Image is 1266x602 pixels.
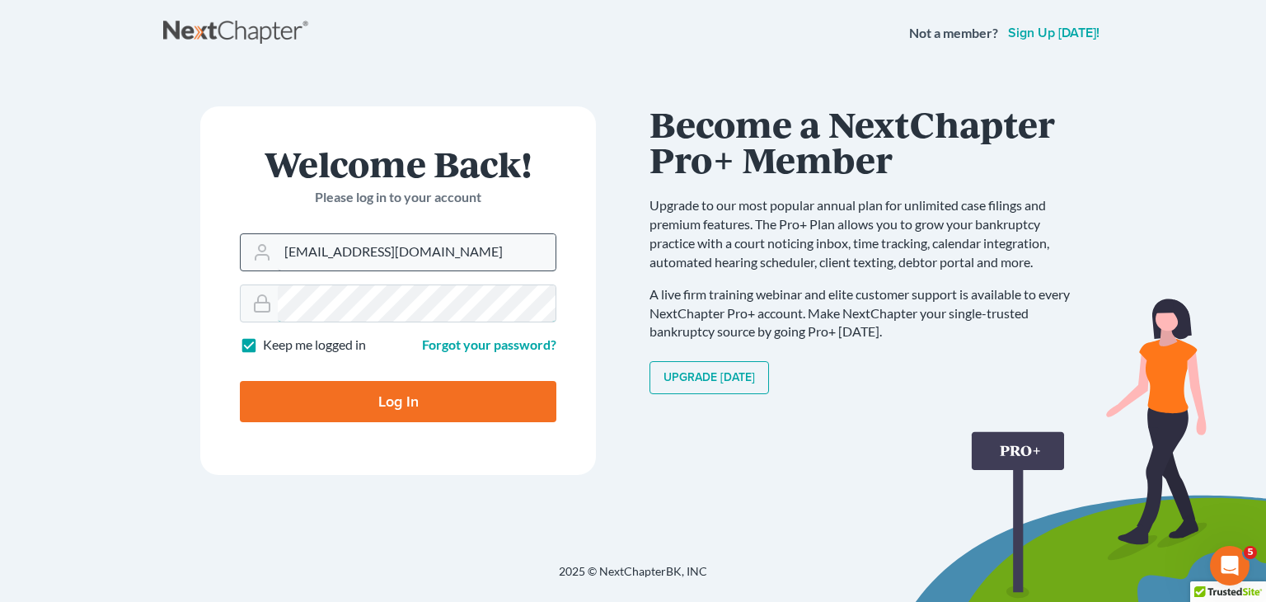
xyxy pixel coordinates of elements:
p: Please log in to your account [240,188,556,207]
label: Keep me logged in [263,336,366,355]
input: Log In [240,381,556,422]
p: Upgrade to our most popular annual plan for unlimited case filings and premium features. The Pro+... [649,196,1086,271]
a: Sign up [DATE]! [1005,26,1103,40]
a: Upgrade [DATE] [649,361,769,394]
strong: Not a member? [909,24,998,43]
p: A live firm training webinar and elite customer support is available to every NextChapter Pro+ ac... [649,285,1086,342]
div: 2025 © NextChapterBK, INC [163,563,1103,593]
h1: Welcome Back! [240,146,556,181]
a: Forgot your password? [422,336,556,352]
input: Email Address [278,234,556,270]
span: 5 [1244,546,1257,559]
iframe: Intercom live chat [1210,546,1250,586]
h1: Become a NextChapter Pro+ Member [649,106,1086,176]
